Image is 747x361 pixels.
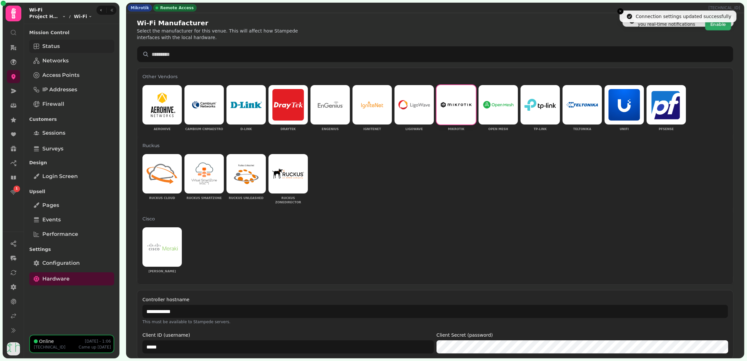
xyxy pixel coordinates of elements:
p: This must be available to Stampede servers. [142,318,728,326]
p: Ruckus Smartzone [184,196,224,201]
p: Upsell [29,186,114,197]
nav: Tabs [24,24,119,335]
img: Ligowave [398,100,430,109]
p: TP-Link [521,127,560,132]
button: Wi-Fi [74,13,92,20]
span: Remote Access [160,5,194,11]
div: Connection settings updated successfully [636,13,731,20]
img: User avatar [7,342,20,355]
span: Project House [29,13,61,20]
p: Aerohive [142,127,182,132]
span: Pages [42,201,59,209]
label: Controller hostname [142,296,728,304]
a: Hardware [29,272,114,285]
h3: Aruba [142,284,728,291]
p: IgniteNet [352,127,392,132]
h3: Cisco [142,215,728,222]
span: 1 [16,187,18,191]
p: Customers [29,113,114,125]
span: [DATE] [97,345,111,350]
h2: Wi-Fi [29,7,92,13]
img: DrayTek [272,89,304,121]
span: Came up [79,345,96,350]
span: Status [42,42,60,50]
p: Mikrotik [437,127,476,132]
p: [PERSON_NAME] [142,269,182,274]
a: Firewall [29,98,114,111]
button: Online[DATE] - 1:06[TECHNICAL_ID]Came up[DATE] [29,335,114,353]
span: Events [42,216,61,224]
button: User avatar [6,342,21,355]
p: [DATE] - 1:06 [85,339,111,344]
a: Sessions [29,126,114,140]
img: EnGenius [314,89,346,121]
span: Login screen [42,172,78,180]
img: Ruckus Zonedirector [272,169,304,179]
p: DrayTek [268,127,308,132]
p: Teltonika [563,127,602,132]
label: Client ID (username) [142,331,434,339]
p: D-Link [226,127,266,132]
span: Firewall [42,100,64,108]
span: Sessions [42,129,65,137]
a: Performance [29,228,114,241]
p: Design [29,157,114,169]
p: Ruckus Zonedirector [268,196,308,205]
img: D-Link [230,102,262,108]
h3: Other Vendors [142,73,728,80]
p: [TECHNICAL_ID] [34,345,65,350]
img: UniFi [608,89,640,121]
p: Mission Control [29,27,114,38]
p: [TECHNICAL_ID] [709,5,743,11]
p: EnGenius [310,127,350,132]
img: Ruckus Smartzone [188,158,220,190]
p: Online [39,338,54,345]
a: Login screen [29,170,114,183]
span: Performance [42,230,78,238]
p: Select the manufacturer for this venue. This will affect how Stampede interfaces with the local h... [137,28,305,41]
p: UniFi [605,127,644,132]
button: Close toast [617,8,624,14]
p: Ruckus Cloud [142,196,182,201]
img: TP-Link [524,99,556,111]
img: Ruckus Unleashed [230,162,262,185]
a: IP Addresses [29,83,114,96]
p: Open Mesh [479,127,518,132]
span: Hardware [42,275,70,283]
div: Mikrotik [128,4,152,11]
img: Aerohive [146,89,178,121]
h2: Wi-Fi Manufacturer [137,18,263,28]
p: Cambium cnMaestro [184,127,224,132]
img: pfSense [651,90,682,120]
div: Stampede would like to send you real-time notifications [638,15,703,27]
a: Access Points [29,69,114,82]
label: Client Secret (password) [437,331,728,339]
a: Surveys [29,142,114,155]
p: Settings [29,243,114,255]
h3: Ruckus [142,142,728,149]
p: pfSense [647,127,686,132]
p: Ruckus Unleashed [226,196,266,201]
p: Ligowave [395,127,434,132]
a: Events [29,213,114,226]
button: Enable [705,18,731,30]
span: Access Points [42,71,79,79]
img: Teltonika [566,102,598,108]
a: Networks [29,54,114,67]
img: Ruckus Cloud [146,161,178,186]
img: Mikrotik [441,102,472,107]
span: IP Addresses [42,86,77,94]
a: Pages [29,199,114,212]
span: Networks [42,57,69,65]
span: Configuration [42,259,80,267]
a: 1 [7,186,20,199]
img: Cambium cnMaestro [188,97,220,112]
img: IgniteNet [356,89,388,121]
span: Surveys [42,145,63,153]
a: Status [29,40,114,53]
a: Configuration [29,257,114,270]
img: Open Mesh [482,101,514,109]
img: Cisco Meraki [146,243,178,251]
button: Project House [29,13,66,20]
nav: breadcrumb [29,13,92,20]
